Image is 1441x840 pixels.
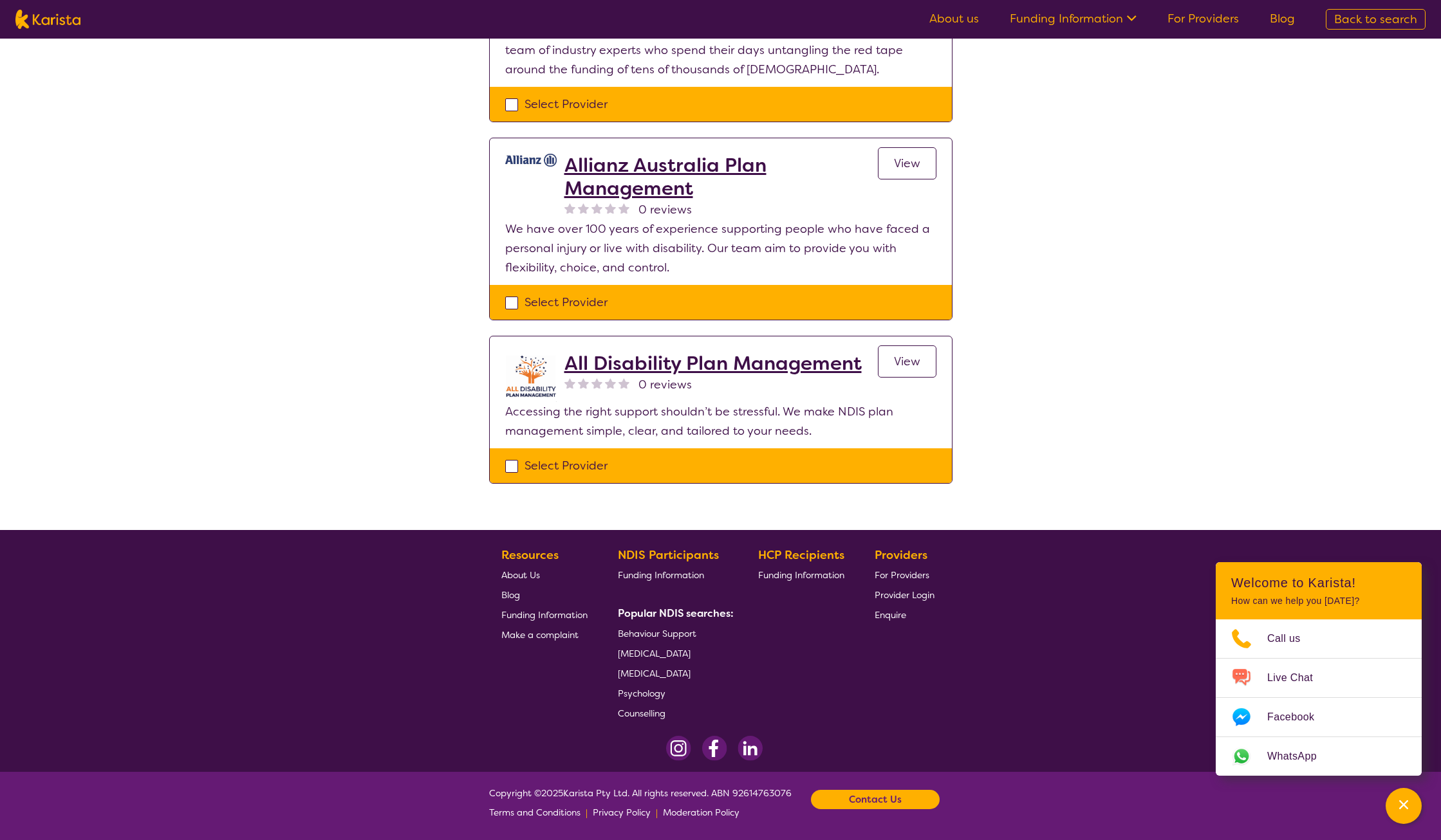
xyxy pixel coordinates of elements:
[501,589,520,601] span: Blog
[618,623,729,643] a: Behaviour Support
[1267,629,1316,648] span: Call us
[501,569,540,581] span: About Us
[618,565,729,585] a: Funding Information
[875,589,934,601] span: Provider Login
[663,807,739,818] span: Moderation Policy
[738,736,763,761] img: LinkedIn
[564,352,862,375] a: All Disability Plan Management
[663,803,739,822] a: Moderation Policy
[1334,12,1417,27] span: Back to search
[849,790,902,809] b: Contact Us
[505,21,936,79] p: As your NDIS ‘un-complicator’, we give you direct access to a nationwide team of industry experts...
[702,736,727,761] img: Facebook
[875,569,929,581] span: For Providers
[638,200,692,219] span: 0 reviews
[1386,788,1422,824] button: Channel Menu
[501,609,588,621] span: Funding Information
[593,807,651,818] span: Privacy Policy
[564,154,878,200] a: Allianz Australia Plan Management
[656,803,658,822] p: |
[618,688,665,699] span: Psychology
[618,378,629,388] img: nonereviewstar
[564,203,575,214] img: nonereviewstar
[618,628,696,639] span: Behaviour Support
[1267,708,1330,727] span: Facebook
[758,547,844,563] b: HCP Recipients
[1216,562,1422,776] div: Channel Menu
[758,569,844,581] span: Funding Information
[501,629,579,641] span: Make a complaint
[1270,11,1295,26] a: Blog
[618,708,665,719] span: Counselling
[618,203,629,214] img: nonereviewstar
[875,585,934,605] a: Provider Login
[618,683,729,703] a: Psychology
[875,547,927,563] b: Providers
[875,605,934,625] a: Enquire
[618,643,729,663] a: [MEDICAL_DATA]
[1216,737,1422,776] a: Web link opens in a new tab.
[605,378,616,388] img: nonereviewstar
[505,154,557,167] img: rr7gtpqyd7oaeufumguf.jpg
[605,203,616,214] img: nonereviewstar
[758,565,844,585] a: Funding Information
[878,147,936,179] a: View
[618,648,691,659] span: [MEDICAL_DATA]
[894,354,920,369] span: View
[875,565,934,585] a: For Providers
[564,378,575,388] img: nonereviewstar
[501,605,588,625] a: Funding Information
[591,378,602,388] img: nonereviewstar
[1231,575,1406,590] h2: Welcome to Karista!
[1267,668,1328,688] span: Live Chat
[1326,9,1426,30] a: Back to search
[618,569,704,581] span: Funding Information
[501,547,559,563] b: Resources
[15,10,80,29] img: Karista logo
[501,565,588,585] a: About Us
[1267,747,1332,766] span: WhatsApp
[1167,11,1239,26] a: For Providers
[618,703,729,723] a: Counselling
[878,345,936,378] a: View
[586,803,588,822] p: |
[578,203,589,214] img: nonereviewstar
[578,378,589,388] img: nonereviewstar
[618,668,691,679] span: [MEDICAL_DATA]
[618,607,734,620] b: Popular NDIS searches:
[929,11,979,26] a: About us
[501,625,588,644] a: Make a complaint
[489,783,792,822] span: Copyright © 2025 Karista Pty Ltd. All rights reserved. ABN 92614763076
[875,609,906,621] span: Enquire
[1231,596,1406,607] p: How can we help you [DATE]?
[505,402,936,441] p: Accessing the right support shouldn’t be stressful. We make NDIS plan management simple, clear, a...
[489,803,581,822] a: Terms and Conditions
[618,547,719,563] b: NDIS Participants
[618,663,729,683] a: [MEDICAL_DATA]
[1010,11,1137,26] a: Funding Information
[591,203,602,214] img: nonereviewstar
[638,375,692,394] span: 0 reviews
[894,156,920,171] span: View
[1216,619,1422,776] ul: Choose channel
[593,803,651,822] a: Privacy Policy
[505,219,936,277] p: We have over 100 years of experience supporting people who have faced a personal injury or live w...
[489,807,581,818] span: Terms and Conditions
[501,585,588,605] a: Blog
[666,736,691,761] img: Instagram
[505,352,557,402] img: at5vqv0lot2lggohlylh.jpg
